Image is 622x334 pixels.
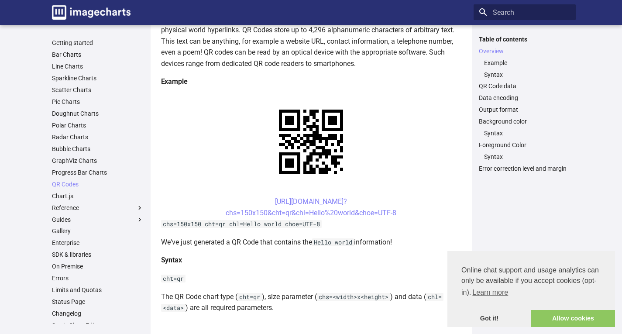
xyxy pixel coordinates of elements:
a: SDK & libraries [52,251,144,258]
label: Table of contents [474,35,576,43]
img: chart [264,94,358,189]
a: Overview [479,47,570,55]
a: allow cookies [531,310,615,327]
a: Background color [479,117,570,125]
a: GraphViz Charts [52,157,144,165]
p: We've just generated a QR Code that contains the information! [161,237,461,248]
span: Online chat support and usage analytics can only be available if you accept cookies (opt-in). [461,265,601,299]
a: Line Charts [52,62,144,70]
a: Status Page [52,298,144,306]
label: Reference [52,204,144,212]
nav: Table of contents [474,35,576,173]
a: Static Chart Editor [52,321,144,329]
a: Example [484,59,570,67]
p: QR codes are a popular type of two-dimensional barcode. They are also known as hardlinks or physi... [161,13,461,69]
code: Hello world [312,238,354,246]
a: Bubble Charts [52,145,144,153]
div: cookieconsent [447,251,615,327]
code: chs=150x150 cht=qr chl=Hello world choe=UTF-8 [161,220,322,228]
code: cht=qr [161,275,186,282]
a: Bar Charts [52,51,144,59]
a: Syntax [484,129,570,137]
a: Limits and Quotas [52,286,144,294]
a: QR Code data [479,82,570,90]
nav: Foreground Color [479,153,570,161]
a: Syntax [484,71,570,79]
p: The QR Code chart type ( ), size parameter ( ) and data ( ) are all required parameters. [161,291,461,313]
a: Sparkline Charts [52,74,144,82]
a: learn more about cookies [471,286,509,299]
a: Progress Bar Charts [52,169,144,176]
a: On Premise [52,262,144,270]
a: Output format [479,106,570,114]
a: Foreground Color [479,141,570,149]
a: Changelog [52,310,144,317]
a: Gallery [52,227,144,235]
code: cht=qr [237,293,262,301]
label: Guides [52,216,144,224]
a: Pie Charts [52,98,144,106]
a: QR Codes [52,180,144,188]
nav: Overview [479,59,570,79]
a: Radar Charts [52,133,144,141]
a: Chart.js [52,192,144,200]
h4: Syntax [161,255,461,266]
nav: Background color [479,129,570,137]
img: logo [52,5,131,20]
a: Errors [52,274,144,282]
a: Syntax [484,153,570,161]
a: Image-Charts documentation [48,2,134,23]
a: Scatter Charts [52,86,144,94]
h4: Example [161,76,461,87]
a: Error correction level and margin [479,165,570,172]
a: dismiss cookie message [447,310,531,327]
a: [URL][DOMAIN_NAME]?chs=150x150&cht=qr&chl=Hello%20world&choe=UTF-8 [226,197,396,217]
a: Getting started [52,39,144,47]
input: Search [474,4,576,20]
a: Doughnut Charts [52,110,144,117]
code: chs=<width>x<height> [317,293,390,301]
a: Data encoding [479,94,570,102]
a: Enterprise [52,239,144,247]
a: Polar Charts [52,121,144,129]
